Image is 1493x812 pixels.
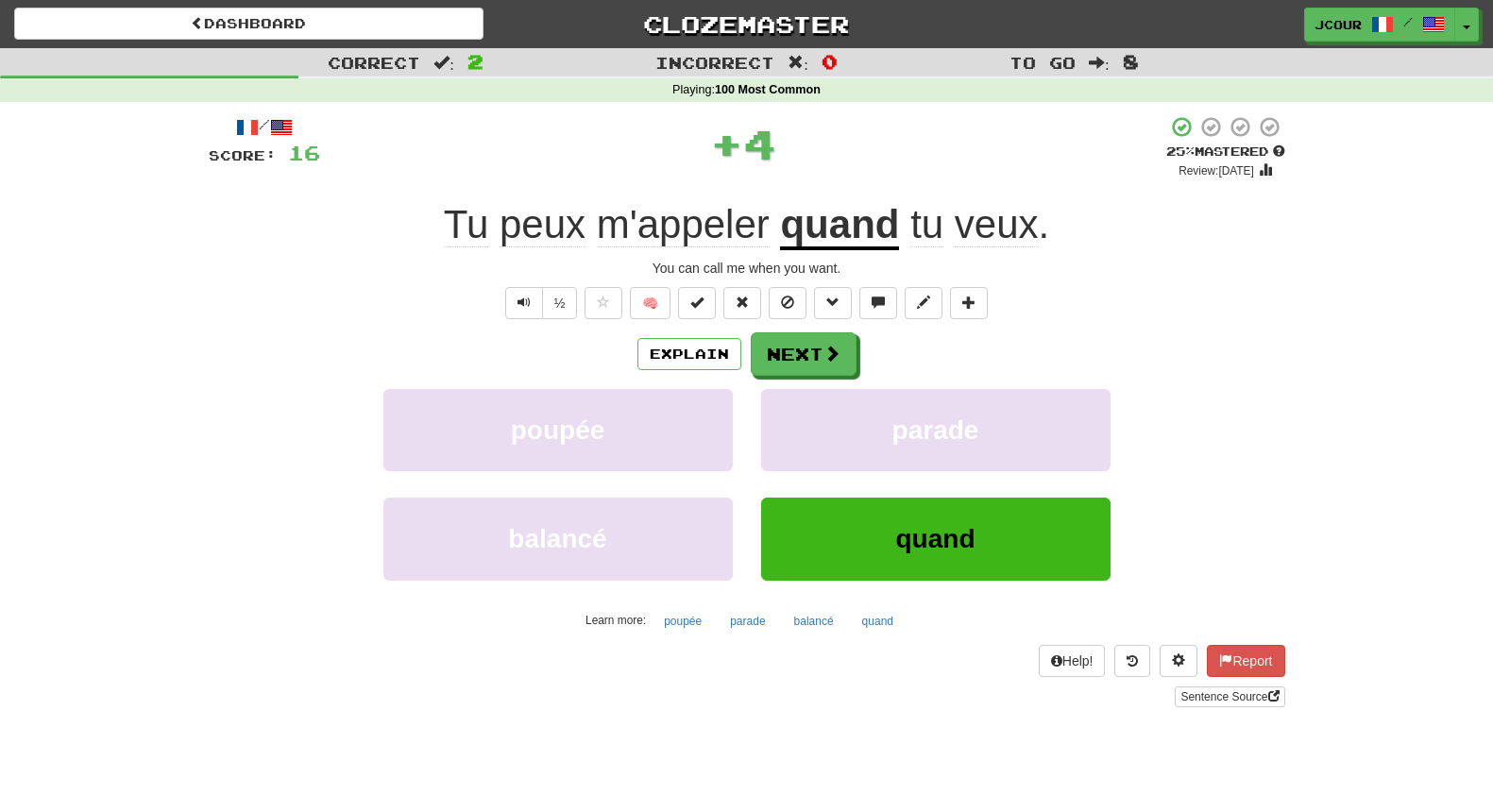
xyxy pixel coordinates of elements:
button: Grammar (alt+g) [814,287,852,319]
button: Discuss sentence (alt+u) [859,287,897,319]
span: 25 % [1166,144,1195,159]
button: ½ [542,287,578,319]
span: veux [955,202,1039,247]
span: Score: [209,147,277,163]
small: Review: [DATE] [1179,164,1254,178]
span: + [710,115,743,172]
button: Add to collection (alt+a) [950,287,988,319]
span: To go [1009,53,1076,72]
button: quand [852,607,904,635]
button: Ignore sentence (alt+i) [769,287,806,319]
span: . [899,202,1049,247]
span: Tu [444,202,488,247]
button: Set this sentence to 100% Mastered (alt+m) [678,287,716,319]
a: Dashboard [14,8,484,40]
button: poupée [653,607,712,635]
span: : [433,55,454,71]
span: poupée [511,415,605,445]
span: 8 [1123,50,1139,73]
button: parade [761,389,1111,471]
span: balancé [508,524,606,553]
a: Clozemaster [512,8,981,41]
span: 16 [288,141,320,164]
a: JCOUR / [1304,8,1455,42]
small: Learn more: [585,614,646,627]
div: Text-to-speech controls [501,287,578,319]
button: poupée [383,389,733,471]
button: Favorite sentence (alt+f) [585,287,622,319]
span: : [788,55,808,71]
button: parade [720,607,775,635]
button: 🧠 [630,287,670,319]
u: quand [780,202,899,250]
button: Reset to 0% Mastered (alt+r) [723,287,761,319]
button: quand [761,498,1111,580]
div: / [209,115,320,139]
button: Report [1207,645,1284,677]
span: peux [500,202,585,247]
span: JCOUR [1315,16,1362,33]
button: Explain [637,338,741,370]
span: Incorrect [655,53,774,72]
span: parade [892,415,979,445]
span: 0 [822,50,838,73]
span: 4 [743,120,776,167]
button: Next [751,332,857,376]
div: Mastered [1166,144,1285,161]
span: / [1403,15,1413,28]
button: Round history (alt+y) [1114,645,1150,677]
button: Play sentence audio (ctl+space) [505,287,543,319]
a: Sentence Source [1175,686,1284,707]
div: You can call me when you want. [209,259,1285,278]
strong: 100 Most Common [715,83,821,96]
button: Edit sentence (alt+d) [905,287,942,319]
button: balancé [784,607,844,635]
span: m'appeler [597,202,770,247]
span: Correct [328,53,420,72]
span: 2 [467,50,484,73]
span: tu [910,202,943,247]
button: balancé [383,498,733,580]
span: : [1089,55,1110,71]
button: Help! [1039,645,1106,677]
span: quand [896,524,976,553]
